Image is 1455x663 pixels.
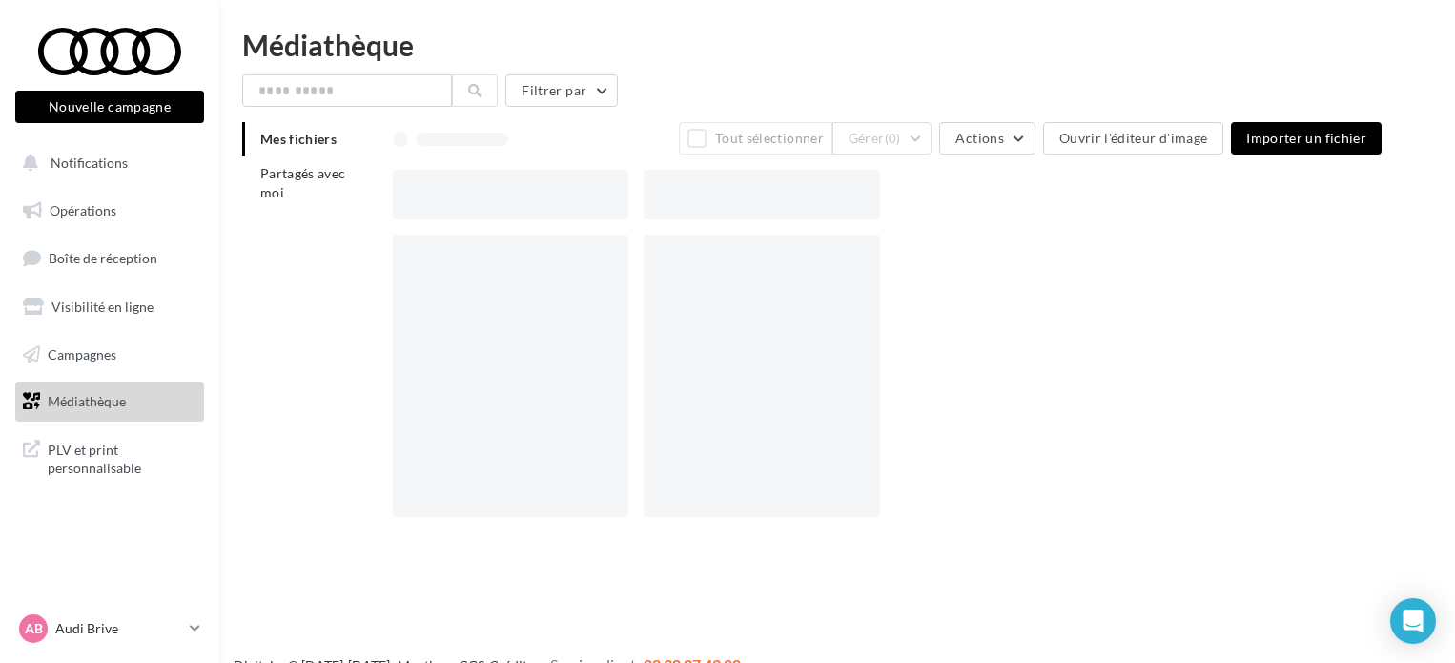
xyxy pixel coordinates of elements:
span: (0) [885,131,901,146]
button: Tout sélectionner [679,122,831,155]
button: Nouvelle campagne [15,91,204,123]
a: Médiathèque [11,382,208,422]
span: Visibilité en ligne [51,299,154,315]
span: Médiathèque [48,393,126,409]
a: PLV et print personnalisable [11,429,208,486]
span: Notifications [51,155,128,171]
button: Ouvrir l'éditeur d'image [1043,122,1223,155]
button: Actions [939,122,1035,155]
button: Importer un fichier [1231,122,1382,155]
a: Visibilité en ligne [11,287,208,327]
div: Médiathèque [242,31,1432,59]
p: Audi Brive [55,619,182,638]
a: Boîte de réception [11,238,208,279]
a: Opérations [11,191,208,231]
a: Campagnes [11,335,208,375]
button: Notifications [11,143,200,183]
a: AB Audi Brive [15,611,204,647]
span: Opérations [50,202,116,218]
span: Importer un fichier [1246,130,1366,146]
div: Open Intercom Messenger [1390,598,1436,644]
span: AB [25,619,43,638]
span: Campagnes [48,345,116,362]
button: Filtrer par [505,74,618,107]
button: Gérer(0) [832,122,932,155]
span: Actions [955,130,1003,146]
span: Boîte de réception [49,250,157,266]
span: PLV et print personnalisable [48,437,196,478]
span: Partagés avec moi [260,165,346,200]
span: Mes fichiers [260,131,337,147]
